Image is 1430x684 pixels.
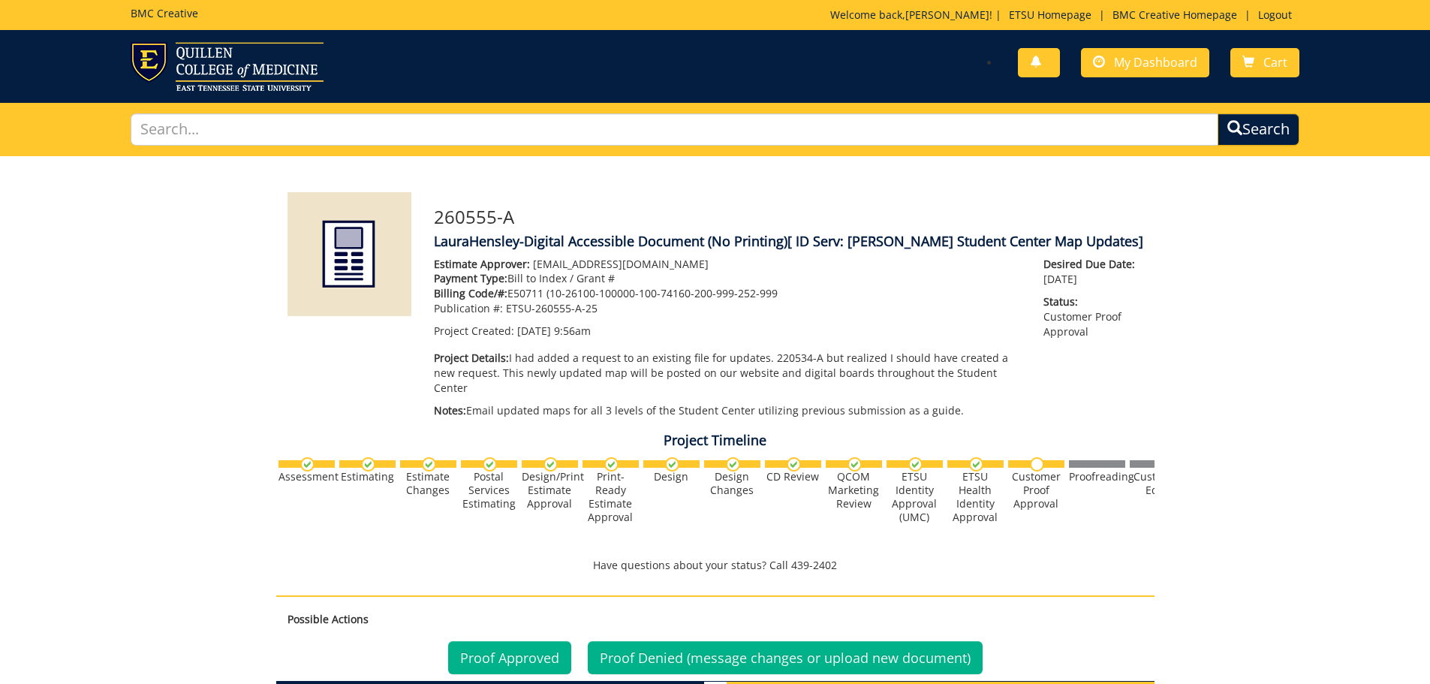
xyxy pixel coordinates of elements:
img: Product featured image [288,192,411,316]
img: ETSU logo [131,42,324,91]
p: [EMAIL_ADDRESS][DOMAIN_NAME] [434,257,1022,272]
img: checkmark [908,457,923,472]
span: Publication #: [434,301,503,315]
span: Project Details: [434,351,509,365]
strong: Possible Actions [288,612,369,626]
h5: BMC Creative [131,8,198,19]
span: My Dashboard [1114,54,1197,71]
h4: LauraHensley-Digital Accessible Document (No Printing) [434,234,1143,249]
p: Bill to Index / Grant # [434,271,1022,286]
div: CD Review [765,470,821,484]
a: My Dashboard [1081,48,1209,77]
p: I had added a request to an existing file for updates. 220534-A but realized I should have create... [434,351,1022,396]
a: Proof Denied (message changes or upload new document) [588,641,983,674]
span: Payment Type: [434,271,507,285]
h3: 260555-A [434,207,1143,227]
p: Have questions about your status? Call 439-2402 [276,558,1155,573]
div: Estimating [339,470,396,484]
span: Cart [1263,54,1287,71]
img: no [1030,457,1044,472]
p: Email updated maps for all 3 levels of the Student Center utilizing previous submission as a guide. [434,403,1022,418]
img: checkmark [726,457,740,472]
div: ETSU Identity Approval (UMC) [887,470,943,524]
div: Estimate Changes [400,470,456,497]
img: checkmark [422,457,436,472]
a: BMC Creative Homepage [1105,8,1245,22]
div: Postal Services Estimating [461,470,517,511]
div: Customer Edits [1130,470,1186,497]
span: Estimate Approver: [434,257,530,271]
img: checkmark [847,457,862,472]
img: checkmark [483,457,497,472]
span: [DATE] 9:56am [517,324,591,338]
img: checkmark [969,457,983,472]
div: ETSU Health Identity Approval [947,470,1004,524]
p: Customer Proof Approval [1043,294,1142,339]
img: checkmark [787,457,801,472]
p: [DATE] [1043,257,1142,287]
p: Welcome back, ! | | | [830,8,1299,23]
div: QCOM Marketing Review [826,470,882,511]
img: checkmark [300,457,315,472]
div: Design Changes [704,470,760,497]
p: E50711 (10-26100-100000-100-74160-200-999-252-999 [434,286,1022,301]
div: Proofreading [1069,470,1125,484]
span: Desired Due Date: [1043,257,1142,272]
a: [PERSON_NAME] [905,8,989,22]
img: checkmark [665,457,679,472]
span: Notes: [434,403,466,417]
div: Design [643,470,700,484]
span: Status: [1043,294,1142,309]
div: Design/Print Estimate Approval [522,470,578,511]
span: ETSU-260555-A-25 [506,301,598,315]
a: Proof Approved [448,641,571,674]
span: Project Created: [434,324,514,338]
img: checkmark [361,457,375,472]
span: [ ID Serv: [PERSON_NAME] Student Center Map Updates] [787,232,1143,250]
div: Customer Proof Approval [1008,470,1064,511]
img: checkmark [604,457,619,472]
div: Assessment [278,470,335,484]
a: ETSU Homepage [1001,8,1099,22]
h4: Project Timeline [276,433,1155,448]
a: Cart [1230,48,1299,77]
img: checkmark [543,457,558,472]
span: Billing Code/#: [434,286,507,300]
button: Search [1218,113,1299,146]
div: Print-Ready Estimate Approval [583,470,639,524]
input: Search... [131,113,1219,146]
a: Logout [1251,8,1299,22]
